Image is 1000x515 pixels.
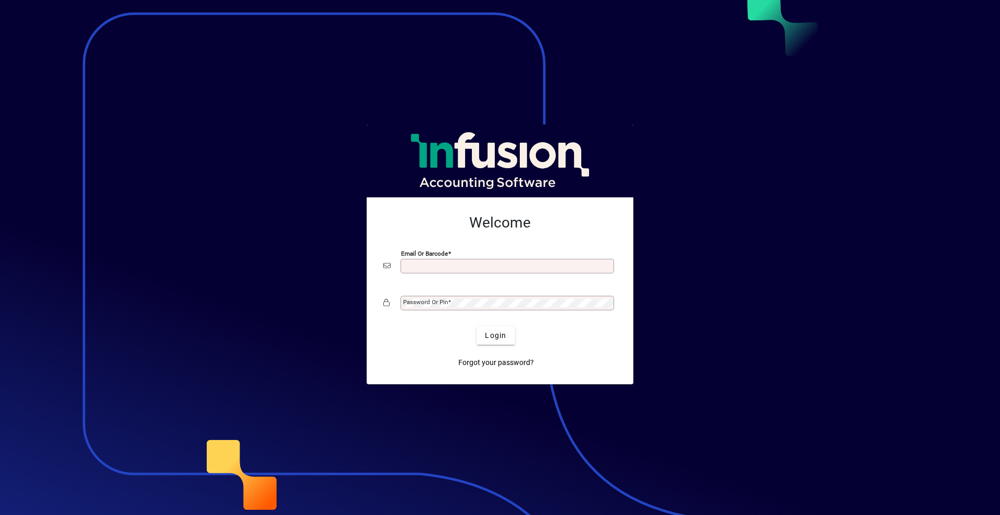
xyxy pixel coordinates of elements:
[458,357,534,368] span: Forgot your password?
[403,298,448,306] mat-label: Password or Pin
[401,250,448,257] mat-label: Email or Barcode
[485,330,506,341] span: Login
[477,326,515,345] button: Login
[383,214,617,232] h2: Welcome
[454,353,538,372] a: Forgot your password?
